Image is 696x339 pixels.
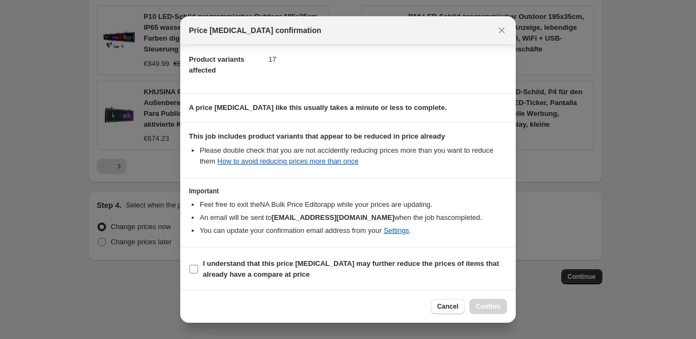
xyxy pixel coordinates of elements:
[189,25,321,36] span: Price [MEDICAL_DATA] confirmation
[189,103,447,112] b: A price [MEDICAL_DATA] like this usually takes a minute or less to complete.
[189,187,507,195] h3: Important
[200,212,507,223] li: An email will be sent to when the job has completed .
[200,145,507,167] li: Please double check that you are not accidently reducing prices more than you want to reduce them
[494,23,509,38] button: Close
[272,213,395,221] b: [EMAIL_ADDRESS][DOMAIN_NAME]
[189,132,445,140] b: This job includes product variants that appear to be reduced in price already
[189,55,245,74] span: Product variants affected
[203,259,499,278] b: I understand that this price [MEDICAL_DATA] may further reduce the prices of items that already h...
[200,225,507,236] li: You can update your confirmation email address from your .
[384,226,409,234] a: Settings
[437,302,458,311] span: Cancel
[218,157,359,165] a: How to avoid reducing prices more than once
[200,199,507,210] li: Feel free to exit the NA Bulk Price Editor app while your prices are updating.
[431,299,465,314] button: Cancel
[268,45,507,74] dd: 17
